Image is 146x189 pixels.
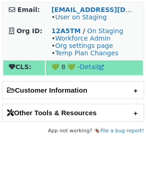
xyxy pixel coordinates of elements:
footer: App not working? 🪳 [2,126,144,136]
td: 💚 8 💚 - [46,60,143,75]
a: 12A5TM [51,27,81,35]
h2: Customer Information [2,82,144,99]
span: • • • [51,35,118,57]
a: Workforce Admin [55,35,110,42]
h2: Other Tools & Resources [2,104,144,121]
strong: Email: [18,6,40,13]
a: Temp Plan Changes [55,49,118,57]
strong: / [83,27,85,35]
a: Detail [80,63,104,71]
a: File a bug report! [100,128,144,134]
strong: CLS: [9,63,31,71]
a: On Staging [87,27,123,35]
strong: Org ID: [17,27,43,35]
a: Org settings page [55,42,113,49]
span: • [51,13,107,21]
a: User on Staging [55,13,107,21]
